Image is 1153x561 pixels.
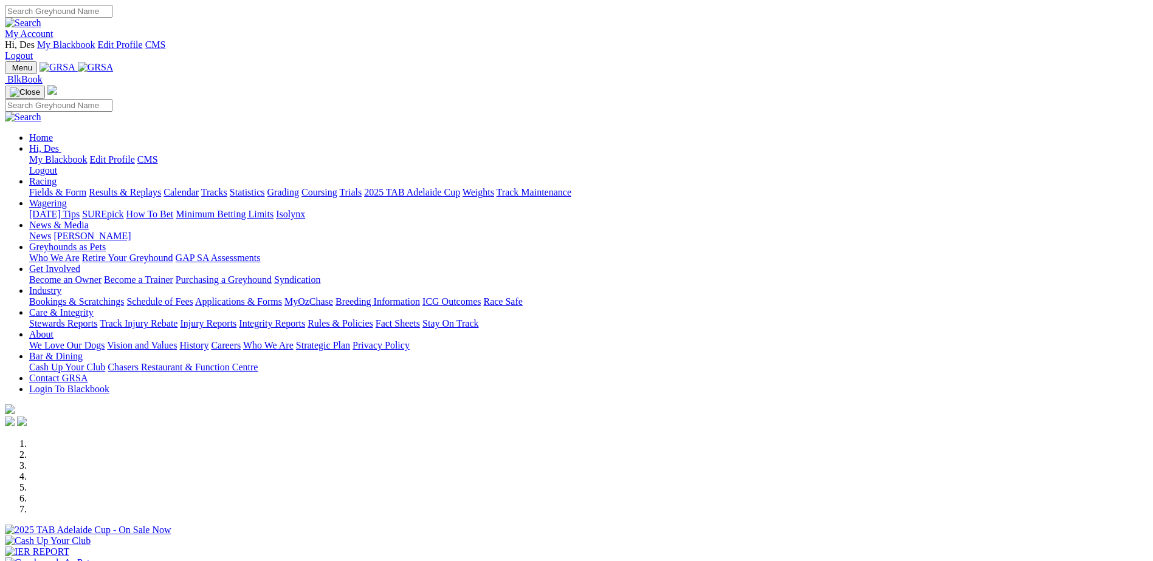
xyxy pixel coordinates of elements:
[5,404,15,414] img: logo-grsa-white.png
[29,318,97,328] a: Stewards Reports
[483,296,522,307] a: Race Safe
[29,187,86,197] a: Fields & Form
[82,253,173,263] a: Retire Your Greyhound
[5,416,15,426] img: facebook.svg
[195,296,282,307] a: Applications & Forms
[89,187,161,197] a: Results & Replays
[5,525,171,535] img: 2025 TAB Adelaide Cup - On Sale Now
[296,340,350,350] a: Strategic Plan
[29,165,57,175] a: Logout
[243,340,294,350] a: Who We Are
[336,296,420,307] a: Breeding Information
[29,340,105,350] a: We Love Our Dogs
[10,87,40,97] img: Close
[29,209,80,219] a: [DATE] Tips
[37,39,95,50] a: My Blackbook
[137,154,158,165] a: CMS
[308,318,373,328] a: Rules & Policies
[301,187,337,197] a: Coursing
[29,373,88,383] a: Contact GRSA
[145,39,166,50] a: CMS
[176,209,274,219] a: Minimum Betting Limits
[5,39,35,50] span: Hi, Des
[5,50,33,61] a: Logout
[180,318,236,328] a: Injury Reports
[29,209,1148,220] div: Wagering
[29,274,102,285] a: Become an Owner
[29,242,106,252] a: Greyhounds as Pets
[5,112,41,123] img: Search
[29,362,1148,373] div: Bar & Dining
[5,5,112,18] input: Search
[78,62,114,73] img: GRSA
[5,86,45,99] button: Toggle navigation
[497,187,571,197] a: Track Maintenance
[29,263,80,274] a: Get Involved
[126,209,174,219] a: How To Bet
[29,340,1148,351] div: About
[364,187,460,197] a: 2025 TAB Adelaide Cup
[5,39,1148,61] div: My Account
[230,187,265,197] a: Statistics
[104,274,173,285] a: Become a Trainer
[82,209,123,219] a: SUREpick
[29,329,53,339] a: About
[5,535,91,546] img: Cash Up Your Club
[29,154,88,165] a: My Blackbook
[422,318,478,328] a: Stay On Track
[29,351,83,361] a: Bar & Dining
[29,285,61,296] a: Industry
[12,63,32,72] span: Menu
[97,39,142,50] a: Edit Profile
[29,231,1148,242] div: News & Media
[29,384,109,394] a: Login To Blackbook
[353,340,410,350] a: Privacy Policy
[29,253,80,263] a: Who We Are
[463,187,494,197] a: Weights
[29,132,53,143] a: Home
[284,296,333,307] a: MyOzChase
[29,231,51,241] a: News
[29,296,1148,307] div: Industry
[29,143,61,154] a: Hi, Des
[29,296,124,307] a: Bookings & Scratchings
[5,18,41,29] img: Search
[274,274,320,285] a: Syndication
[5,29,53,39] a: My Account
[17,416,27,426] img: twitter.svg
[29,143,59,154] span: Hi, Des
[7,74,43,84] span: BlkBook
[29,198,67,208] a: Wagering
[108,362,258,372] a: Chasers Restaurant & Function Centre
[29,307,94,318] a: Care & Integrity
[29,362,105,372] a: Cash Up Your Club
[29,274,1148,285] div: Get Involved
[5,546,69,557] img: IER REPORT
[376,318,420,328] a: Fact Sheets
[163,187,199,197] a: Calendar
[53,231,131,241] a: [PERSON_NAME]
[267,187,299,197] a: Grading
[276,209,305,219] a: Isolynx
[29,176,57,186] a: Racing
[29,187,1148,198] div: Racing
[29,220,89,230] a: News & Media
[5,74,43,84] a: BlkBook
[211,340,241,350] a: Careers
[29,253,1148,263] div: Greyhounds as Pets
[5,99,112,112] input: Search
[29,318,1148,329] div: Care & Integrity
[90,154,135,165] a: Edit Profile
[107,340,177,350] a: Vision and Values
[201,187,227,197] a: Tracks
[179,340,208,350] a: History
[176,274,272,285] a: Purchasing a Greyhound
[239,318,305,328] a: Integrity Reports
[100,318,177,328] a: Track Injury Rebate
[29,154,1148,176] div: Hi, Des
[40,62,75,73] img: GRSA
[339,187,362,197] a: Trials
[422,296,481,307] a: ICG Outcomes
[126,296,193,307] a: Schedule of Fees
[47,85,57,95] img: logo-grsa-white.png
